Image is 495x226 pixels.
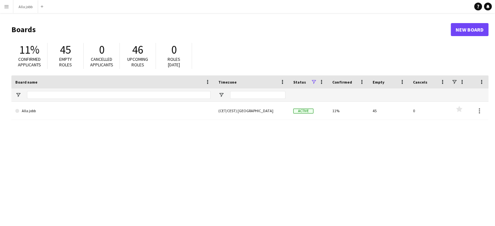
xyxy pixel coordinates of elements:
a: Alla jobb [15,102,211,120]
span: Upcoming roles [127,56,148,68]
span: Confirmed applicants [18,56,41,68]
span: 0 [99,43,104,57]
span: Status [293,80,306,85]
span: 46 [132,43,143,57]
div: (CET/CEST) [GEOGRAPHIC_DATA] [214,102,289,120]
button: Open Filter Menu [15,92,21,98]
span: 0 [171,43,177,57]
h1: Boards [11,25,451,34]
button: Open Filter Menu [218,92,224,98]
span: 45 [60,43,71,57]
span: Active [293,109,313,113]
span: Empty roles [59,56,72,68]
input: Timezone Filter Input [230,91,285,99]
span: Empty [373,80,384,85]
a: New Board [451,23,488,36]
div: 11% [328,102,369,120]
span: Cancels [413,80,427,85]
span: Roles [DATE] [168,56,180,68]
span: Board name [15,80,37,85]
span: 11% [19,43,39,57]
div: 45 [369,102,409,120]
span: Confirmed [332,80,352,85]
span: Cancelled applicants [90,56,113,68]
span: Timezone [218,80,237,85]
input: Board name Filter Input [27,91,211,99]
div: 0 [409,102,449,120]
button: Alla jobb [13,0,38,13]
